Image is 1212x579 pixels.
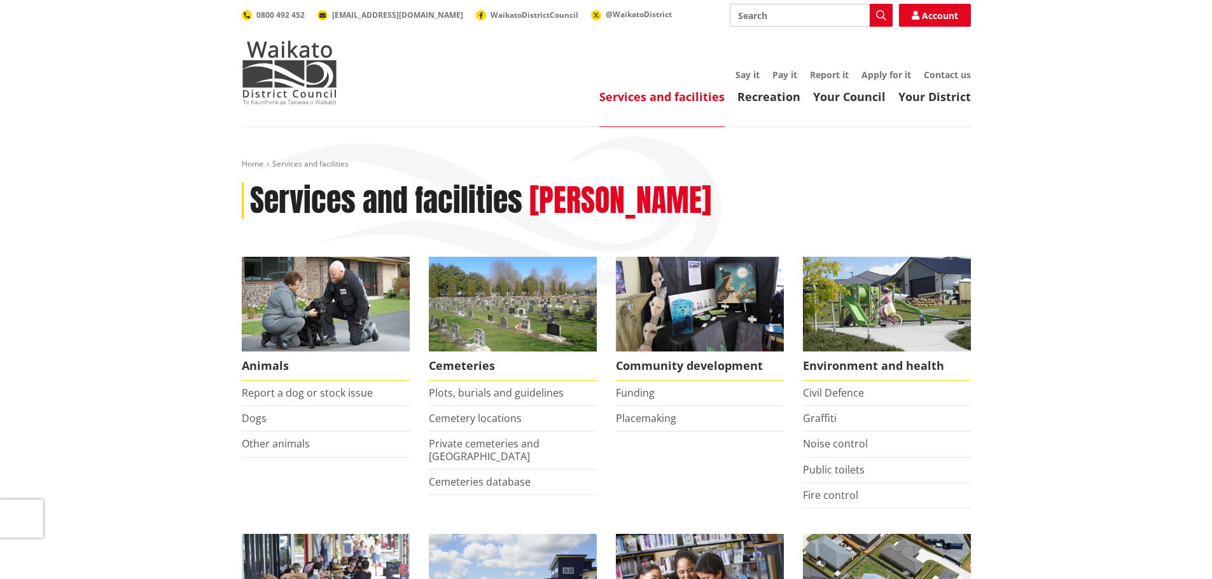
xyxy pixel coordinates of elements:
[242,257,410,381] a: Waikato District Council Animal Control team Animals
[803,257,971,351] img: New housing in Pokeno
[803,437,868,451] a: Noise control
[242,437,310,451] a: Other animals
[616,411,676,425] a: Placemaking
[429,386,564,400] a: Plots, burials and guidelines
[242,158,263,169] a: Home
[899,4,971,27] a: Account
[803,488,858,502] a: Fire control
[317,10,463,20] a: [EMAIL_ADDRESS][DOMAIN_NAME]
[242,351,410,381] span: Animals
[529,182,711,219] h2: [PERSON_NAME]
[242,159,971,170] nav: breadcrumb
[803,411,837,425] a: Graffiti
[250,182,522,219] h1: Services and facilities
[616,257,784,351] img: Matariki Travelling Suitcase Art Exhibition
[861,69,911,81] a: Apply for it
[332,10,463,20] span: [EMAIL_ADDRESS][DOMAIN_NAME]
[429,411,522,425] a: Cemetery locations
[242,10,305,20] a: 0800 492 452
[616,257,784,381] a: Matariki Travelling Suitcase Art Exhibition Community development
[898,89,971,104] a: Your District
[803,257,971,381] a: New housing in Pokeno Environment and health
[242,386,373,400] a: Report a dog or stock issue
[242,41,337,104] img: Waikato District Council - Te Kaunihera aa Takiwaa o Waikato
[256,10,305,20] span: 0800 492 452
[242,257,410,351] img: Animal Control
[735,69,760,81] a: Say it
[429,437,540,463] a: Private cemeteries and [GEOGRAPHIC_DATA]
[803,351,971,381] span: Environment and health
[429,257,597,381] a: Huntly Cemetery Cemeteries
[810,69,849,81] a: Report it
[476,10,578,20] a: WaikatoDistrictCouncil
[813,89,886,104] a: Your Council
[491,10,578,20] span: WaikatoDistrictCouncil
[803,386,864,400] a: Civil Defence
[599,89,725,104] a: Services and facilities
[730,4,893,27] input: Search input
[737,89,800,104] a: Recreation
[606,9,672,20] span: @WaikatoDistrict
[272,158,349,169] span: Services and facilities
[616,351,784,381] span: Community development
[429,475,531,489] a: Cemeteries database
[429,257,597,351] img: Huntly Cemetery
[242,411,267,425] a: Dogs
[772,69,797,81] a: Pay it
[924,69,971,81] a: Contact us
[591,9,672,20] a: @WaikatoDistrict
[616,386,655,400] a: Funding
[429,351,597,381] span: Cemeteries
[803,463,865,477] a: Public toilets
